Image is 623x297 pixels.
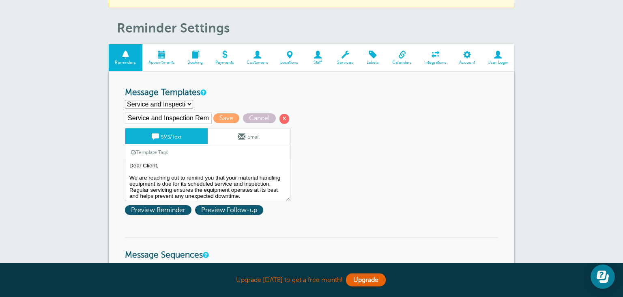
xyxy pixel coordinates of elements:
[360,44,386,72] a: Labels
[125,206,195,214] a: Preview Reminder
[125,160,290,201] textarea: Hi {{First Name}}, your appointment with Pallet Trucks Direct has been scheduled for {{Time}} on ...
[485,60,510,65] span: User Login
[213,113,239,123] span: Save
[213,60,236,65] span: Payments
[208,128,290,144] a: Email
[481,44,514,72] a: User Login
[243,115,279,122] a: Cancel
[203,252,208,258] a: Message Sequences allow you to setup multiple reminder schedules that can use different Message T...
[125,237,498,260] h3: Message Sequences
[195,206,265,214] a: Preview Follow-up
[195,205,263,215] span: Preview Follow-up
[243,113,276,123] span: Cancel
[117,20,514,36] h1: Reminder Settings
[305,44,331,72] a: Staff
[244,60,270,65] span: Customers
[335,60,356,65] span: Services
[125,88,498,98] h3: Message Templates
[422,60,449,65] span: Integrations
[346,273,386,286] a: Upgrade
[309,60,327,65] span: Staff
[125,128,208,144] a: SMS/Text
[142,44,181,72] a: Appointments
[240,44,274,72] a: Customers
[418,44,453,72] a: Integrations
[213,115,243,122] a: Save
[209,44,240,72] a: Payments
[125,144,174,160] a: Template Tags
[390,60,414,65] span: Calendars
[274,44,305,72] a: Locations
[113,60,138,65] span: Reminders
[364,60,382,65] span: Labels
[591,264,615,289] iframe: Resource center
[278,60,301,65] span: Locations
[386,44,418,72] a: Calendars
[200,90,205,95] a: This is the wording for your reminder and follow-up messages. You can create multiple templates i...
[453,44,481,72] a: Account
[125,205,191,215] span: Preview Reminder
[109,271,514,289] div: Upgrade [DATE] to get a free month!
[185,60,205,65] span: Booking
[181,44,209,72] a: Booking
[146,60,177,65] span: Appointments
[457,60,477,65] span: Account
[331,44,360,72] a: Services
[125,113,212,124] input: Template Name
